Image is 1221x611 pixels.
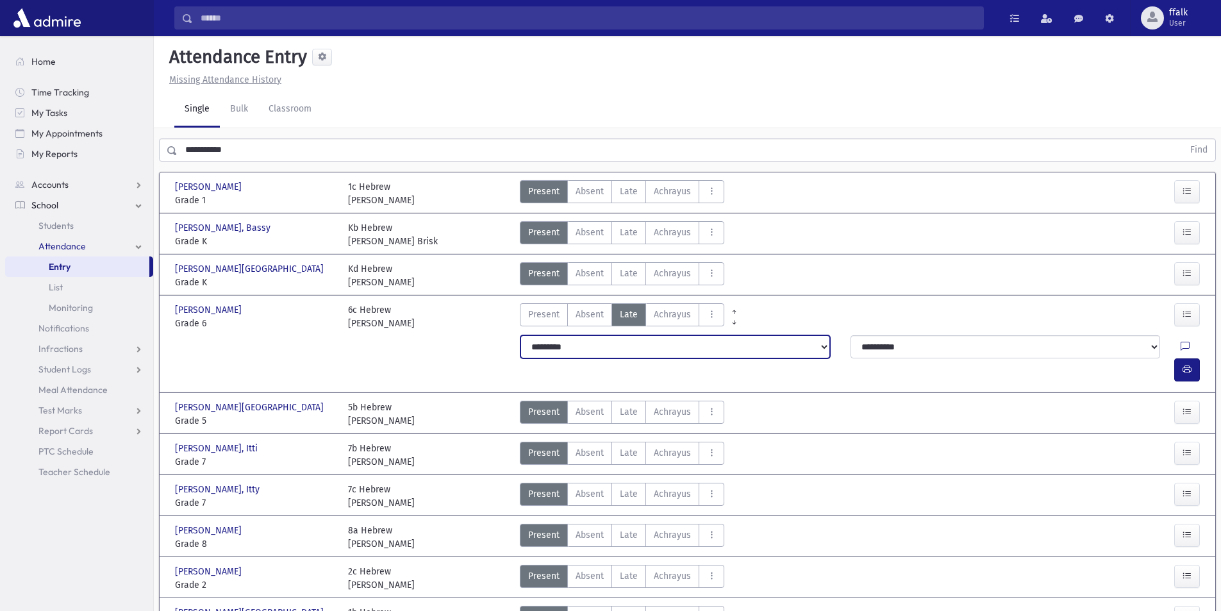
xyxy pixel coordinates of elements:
span: [PERSON_NAME], Itty [175,483,262,496]
span: Absent [576,226,604,239]
a: My Tasks [5,103,153,123]
span: Late [620,487,638,501]
a: Student Logs [5,359,153,380]
a: List [5,277,153,297]
span: Late [620,569,638,583]
input: Search [193,6,983,29]
span: Test Marks [38,405,82,416]
a: Meal Attendance [5,380,153,400]
span: Attendance [38,240,86,252]
span: [PERSON_NAME][GEOGRAPHIC_DATA] [175,262,326,276]
span: My Reports [31,148,78,160]
a: My Appointments [5,123,153,144]
span: Achrayus [654,226,691,239]
div: AttTypes [520,442,724,469]
div: Kd Hebrew [PERSON_NAME] [348,262,415,289]
span: [PERSON_NAME] [175,303,244,317]
span: Present [528,226,560,239]
span: Meal Attendance [38,384,108,396]
span: Late [620,185,638,198]
div: 8a Hebrew [PERSON_NAME] [348,524,415,551]
div: AttTypes [520,262,724,289]
span: Achrayus [654,487,691,501]
a: Report Cards [5,421,153,441]
span: [PERSON_NAME] [175,524,244,537]
span: Present [528,487,560,501]
span: Achrayus [654,405,691,419]
div: 6c Hebrew [PERSON_NAME] [348,303,415,330]
span: List [49,281,63,293]
span: Student Logs [38,364,91,375]
a: Teacher Schedule [5,462,153,482]
span: Achrayus [654,267,691,280]
span: Report Cards [38,425,93,437]
span: Absent [576,308,604,321]
span: PTC Schedule [38,446,94,457]
span: User [1169,18,1188,28]
a: Infractions [5,339,153,359]
span: Grade 7 [175,455,335,469]
span: Teacher Schedule [38,466,110,478]
a: Bulk [220,92,258,128]
span: Late [620,308,638,321]
span: Home [31,56,56,67]
span: Grade 1 [175,194,335,207]
span: Achrayus [654,185,691,198]
span: Late [620,528,638,542]
a: Monitoring [5,297,153,318]
span: Late [620,446,638,460]
span: [PERSON_NAME], Itti [175,442,260,455]
div: AttTypes [520,565,724,592]
img: AdmirePro [10,5,84,31]
a: Classroom [258,92,322,128]
span: Absent [576,446,604,460]
div: AttTypes [520,483,724,510]
h5: Attendance Entry [164,46,307,68]
span: Late [620,226,638,239]
button: Find [1183,139,1215,161]
span: Monitoring [49,302,93,314]
span: Present [528,405,560,419]
u: Missing Attendance History [169,74,281,85]
span: [PERSON_NAME], Bassy [175,221,273,235]
span: Grade 8 [175,537,335,551]
span: My Tasks [31,107,67,119]
div: AttTypes [520,303,724,330]
span: Grade 5 [175,414,335,428]
div: 2c Hebrew [PERSON_NAME] [348,565,415,592]
span: Absent [576,487,604,501]
a: Entry [5,256,149,277]
div: 7b Hebrew [PERSON_NAME] [348,442,415,469]
span: Grade K [175,276,335,289]
a: School [5,195,153,215]
span: Entry [49,261,71,272]
span: Students [38,220,74,231]
span: Present [528,446,560,460]
div: 1c Hebrew [PERSON_NAME] [348,180,415,207]
div: 7c Hebrew [PERSON_NAME] [348,483,415,510]
a: Missing Attendance History [164,74,281,85]
span: Late [620,405,638,419]
div: AttTypes [520,221,724,248]
span: Present [528,528,560,542]
span: Notifications [38,322,89,334]
span: Achrayus [654,446,691,460]
span: Present [528,185,560,198]
span: Accounts [31,179,69,190]
span: Achrayus [654,569,691,583]
span: [PERSON_NAME][GEOGRAPHIC_DATA] [175,401,326,414]
span: Absent [576,405,604,419]
a: Students [5,215,153,236]
span: [PERSON_NAME] [175,565,244,578]
span: Absent [576,267,604,280]
span: Grade K [175,235,335,248]
span: Absent [576,569,604,583]
div: AttTypes [520,180,724,207]
a: Notifications [5,318,153,339]
a: PTC Schedule [5,441,153,462]
span: Grade 7 [175,496,335,510]
div: AttTypes [520,401,724,428]
a: Home [5,51,153,72]
a: Attendance [5,236,153,256]
span: Absent [576,185,604,198]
